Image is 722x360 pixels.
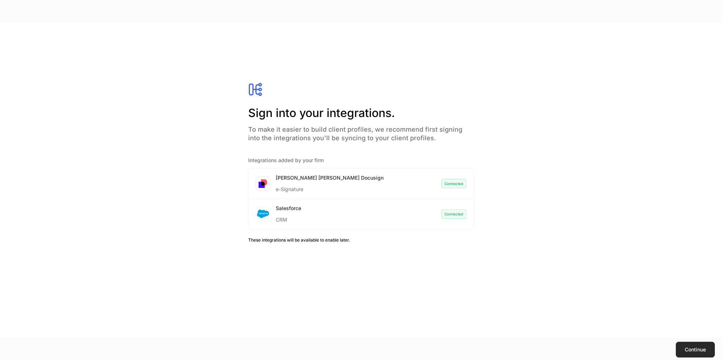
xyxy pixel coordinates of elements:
h5: Integrations added by your firm [248,157,474,164]
div: e-Signature [276,181,384,193]
div: [PERSON_NAME] [PERSON_NAME] Docusign [276,174,384,181]
h6: These integrations will be available to enable later. [248,237,474,243]
div: Connected [441,209,466,219]
div: CRM [276,212,301,223]
button: Continue [676,342,715,357]
div: Connected [441,179,466,188]
h2: Sign into your integrations. [248,105,474,121]
h4: To make it easier to build client profiles, we recommend first signing into the integrations you'... [248,121,474,142]
div: Continue [685,347,706,352]
div: Salesforce [276,205,301,212]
